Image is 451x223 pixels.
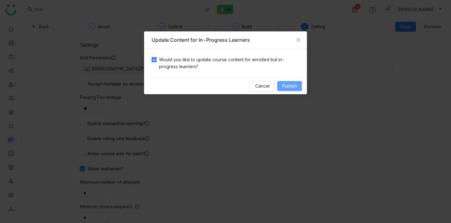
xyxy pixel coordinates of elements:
div: Update Content for In-Progress Learners [152,36,299,43]
span: Publish [282,83,297,90]
span: Cancel [255,83,270,90]
button: Publish [277,81,302,91]
button: Close [290,31,307,48]
button: Cancel [250,81,275,91]
span: Would you like to update course content for enrolled but in-progress learners? [157,56,299,70]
